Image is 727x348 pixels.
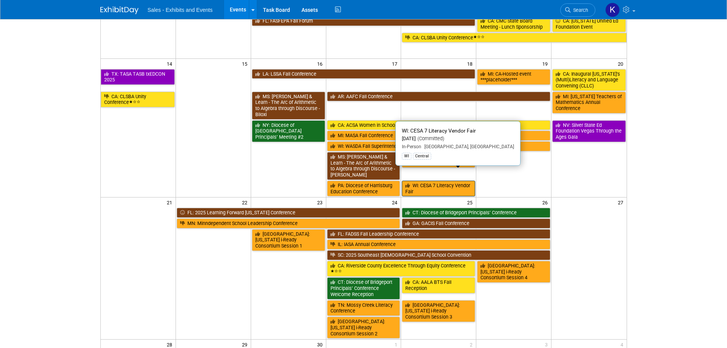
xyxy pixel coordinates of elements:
span: 25 [466,197,476,207]
a: [GEOGRAPHIC_DATA]: [US_STATE] i-Ready Consortium Session 3 [402,300,475,322]
a: MI: CA-Hosted event ***placeholder*** [477,69,550,85]
span: 18 [466,59,476,68]
a: MI: [US_STATE] Teachers of Mathematics Annual Conference [552,92,625,113]
a: FL: 2025 Learning Forward [US_STATE] Conference [177,208,400,218]
a: TN: Mossy Creek Literacy Conference [327,300,400,316]
a: GA: GACIS Fall Conference [402,219,550,228]
a: Search [560,3,595,17]
a: NY: Diocese of [GEOGRAPHIC_DATA] Principals’ Meeting #2 [252,120,325,142]
a: MN: Minndependent School Leadership Conference [177,219,400,228]
span: 17 [391,59,401,68]
span: Search [571,7,588,13]
a: SC: 2025 Southeast [DEMOGRAPHIC_DATA] School Convention [327,250,551,260]
span: 20 [617,59,627,68]
span: 16 [316,59,326,68]
span: [GEOGRAPHIC_DATA], [GEOGRAPHIC_DATA] [421,144,514,149]
a: FL: FASFEPA Fall Forum [252,16,476,26]
a: NV: Silver State Ed Foundation Vegas Through the Ages Gala [552,120,625,142]
div: Central [413,153,431,160]
span: Sales - Exhibits and Events [148,7,213,13]
a: CA: CLSBA Unity Conference [402,33,626,43]
a: CT: Diocese of Bridgeport Principals’ Conference Welcome Reception [327,277,400,299]
div: WI [402,153,411,160]
span: 19 [542,59,551,68]
a: [GEOGRAPHIC_DATA]: [US_STATE] i-Ready Consortium Session 1 [252,229,325,251]
a: [GEOGRAPHIC_DATA]: [US_STATE] i-Ready Consortium Session 2 [327,317,400,338]
a: AR: AAFC Fall Conference [327,92,551,102]
a: MS: [PERSON_NAME] & Learn - The Arc of Arithmetic to Algebra through Discourse - Biloxi [252,92,325,120]
span: (Committed) [416,136,444,141]
a: CA: Inaugural [US_STATE]’s (Multi)Literacy and Language Convening (CLLC) [552,69,625,91]
img: Kara Haven [605,3,620,17]
span: In-Person [402,144,421,149]
span: 22 [241,197,251,207]
a: CA: CLSBA Unity Conference [101,92,175,107]
a: PA: Diocese of Harrisburg Education Conference [327,181,400,196]
a: CA: AALA BTS Fall Reception [402,277,475,293]
a: [GEOGRAPHIC_DATA]: [US_STATE] i-Ready Consortium Session 4 [477,261,550,283]
div: [DATE] [402,136,514,142]
a: CT: Diocese of Bridgeport Principals’ Conference [402,208,550,218]
a: CA: [US_STATE] Unified Ed Foundation Event [552,16,625,32]
a: WI: CESA 7 Literacy Vendor Fair [402,181,475,196]
a: LA: LSSA Fall Conference [252,69,476,79]
span: 27 [617,197,627,207]
a: MI: MASA Fall Conference [327,131,551,141]
a: CA: Riverside County Excellence Through Equity Conference [327,261,476,277]
a: CA: ACSA Women in School Leadership Forum [327,120,551,130]
span: 26 [542,197,551,207]
a: TX: TASA TASB txEDCON 2025 [101,69,175,85]
span: WI: CESA 7 Literacy Vendor Fair [402,128,476,134]
span: 24 [391,197,401,207]
a: FL: FADSS Fall Leadership Conference [327,229,551,239]
a: CA: CMC State Board Meeting - Lunch Sponsorship [477,16,550,32]
a: IL: IASA Annual Conference [327,240,551,249]
span: 23 [316,197,326,207]
a: WI: WASDA Fall Superintendents’ Conference [327,141,551,151]
img: ExhibitDay [100,6,139,14]
a: MS: [PERSON_NAME] & Learn - The Arc of Arithmetic to Algebra through Discourse - [PERSON_NAME] [327,152,400,180]
span: 14 [166,59,176,68]
span: 21 [166,197,176,207]
span: 15 [241,59,251,68]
